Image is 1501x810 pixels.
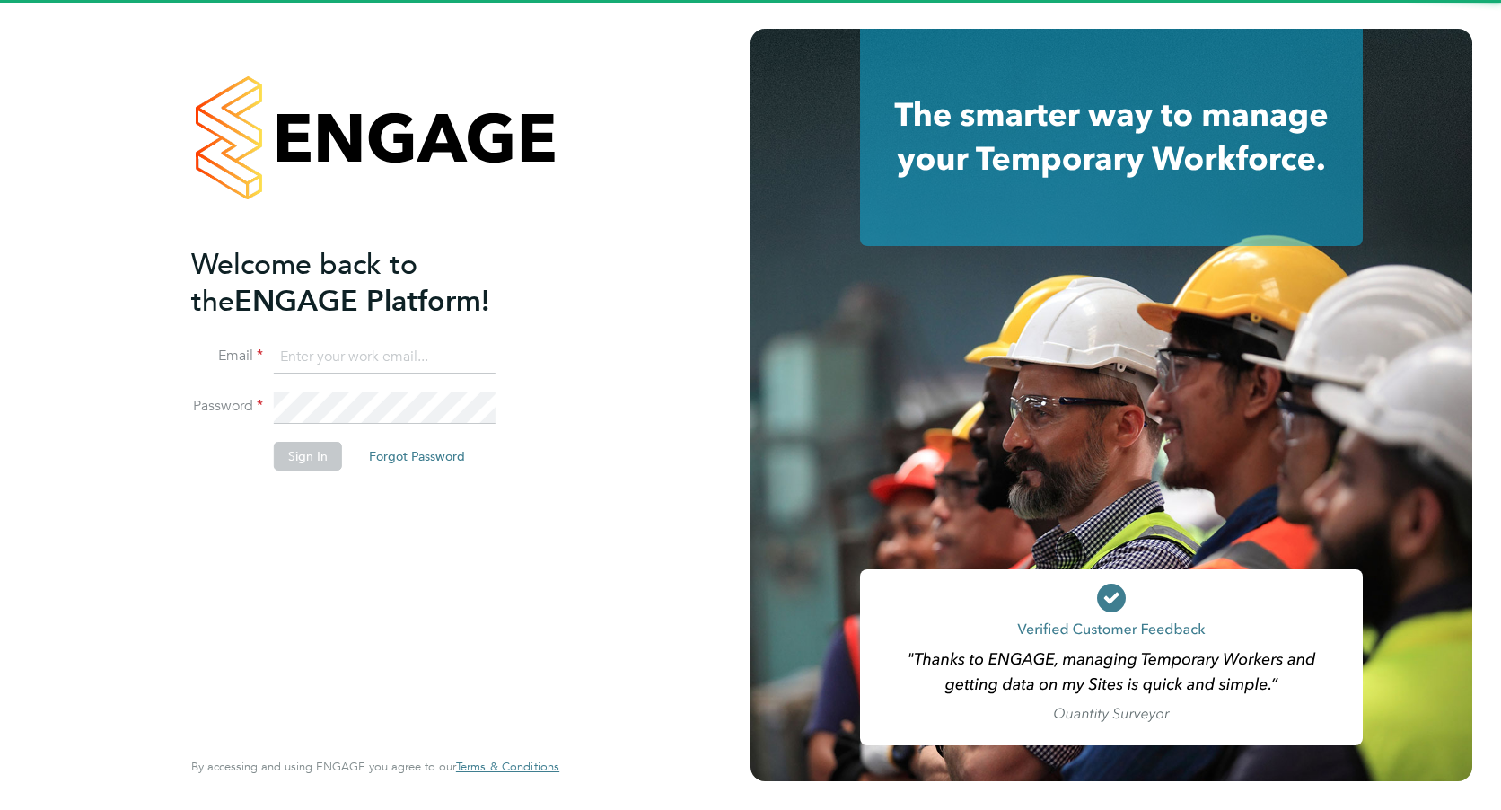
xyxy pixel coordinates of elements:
input: Enter your work email... [274,341,496,374]
a: Terms & Conditions [456,760,559,774]
h2: ENGAGE Platform! [191,246,541,320]
span: Terms & Conditions [456,759,559,774]
span: By accessing and using ENGAGE you agree to our [191,759,559,774]
label: Password [191,397,263,416]
span: Welcome back to the [191,247,417,319]
button: Forgot Password [355,442,479,471]
button: Sign In [274,442,342,471]
label: Email [191,347,263,365]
